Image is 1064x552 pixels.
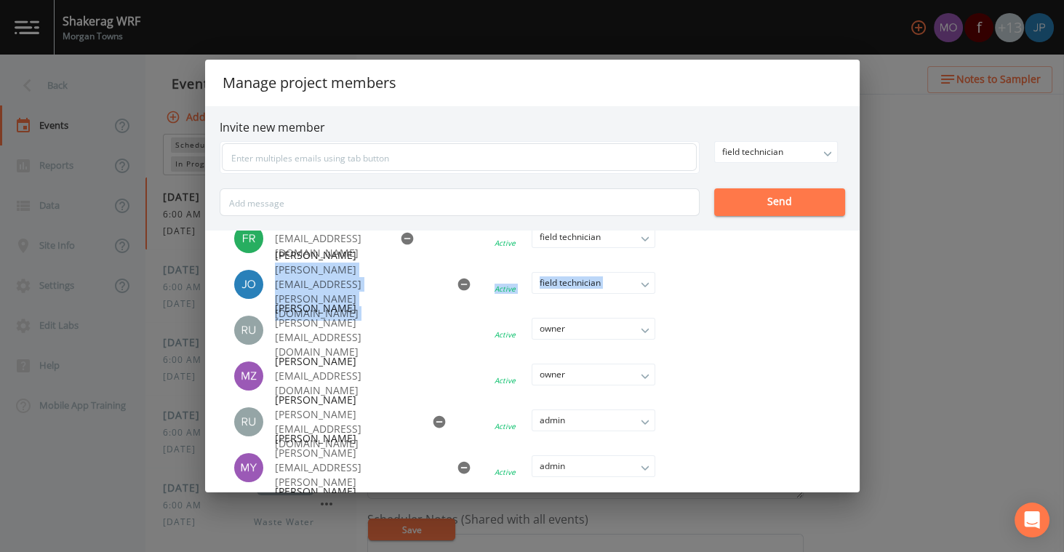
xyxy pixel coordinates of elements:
[275,231,383,260] p: [EMAIL_ADDRESS][DOMAIN_NAME]
[275,369,383,398] p: [EMAIL_ADDRESS][DOMAIN_NAME]
[275,407,415,451] p: [PERSON_NAME][EMAIL_ADDRESS][DOMAIN_NAME]
[275,316,415,359] p: [PERSON_NAME][EMAIL_ADDRESS][DOMAIN_NAME]
[234,224,275,253] div: Fabricio Rincones
[495,375,516,385] div: Active
[275,484,383,513] span: [PERSON_NAME] [PERSON_NAME]
[1015,503,1049,537] div: Open Intercom Messenger
[275,393,415,407] span: [PERSON_NAME]
[234,270,263,299] img: 8ff8c144dcedc3a98039bb208287ae25
[532,319,655,339] div: owner
[220,121,845,135] h6: Invite new member
[275,354,383,369] span: [PERSON_NAME]
[714,188,845,216] button: Send
[234,453,275,482] div: Myra Zabec
[234,453,263,482] img: e9990d8aa911c3c8c731cdbe1b1e4f52
[275,263,440,321] p: [PERSON_NAME][EMAIL_ADDRESS][PERSON_NAME][DOMAIN_NAME]
[275,431,440,446] span: [PERSON_NAME]
[275,446,440,504] p: [PERSON_NAME][EMAIL_ADDRESS][PERSON_NAME][DOMAIN_NAME]
[220,188,700,216] input: Add message
[495,329,516,340] div: Active
[532,364,655,385] div: owner
[234,316,275,345] div: Russell Schindler
[275,248,440,263] span: [PERSON_NAME]
[234,407,263,436] img: b5336ea67cdb4988cd40e42740db7545
[205,60,860,106] h2: Manage project members
[234,270,275,299] div: Jonathan Mckinney
[715,142,837,162] div: field technician
[234,316,263,345] img: a5c06d64ce99e847b6841ccd0307af82
[234,224,263,253] img: 2ff1542101c342fb8c847ee317168d1b
[234,407,275,436] div: Russell Infra
[222,143,697,171] input: Enter multiples emails using tab button
[275,301,415,316] span: [PERSON_NAME]
[234,361,275,391] div: Myra Zabec
[234,361,263,391] img: 9a4029ee4f79ce97a5edb43f0ad11695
